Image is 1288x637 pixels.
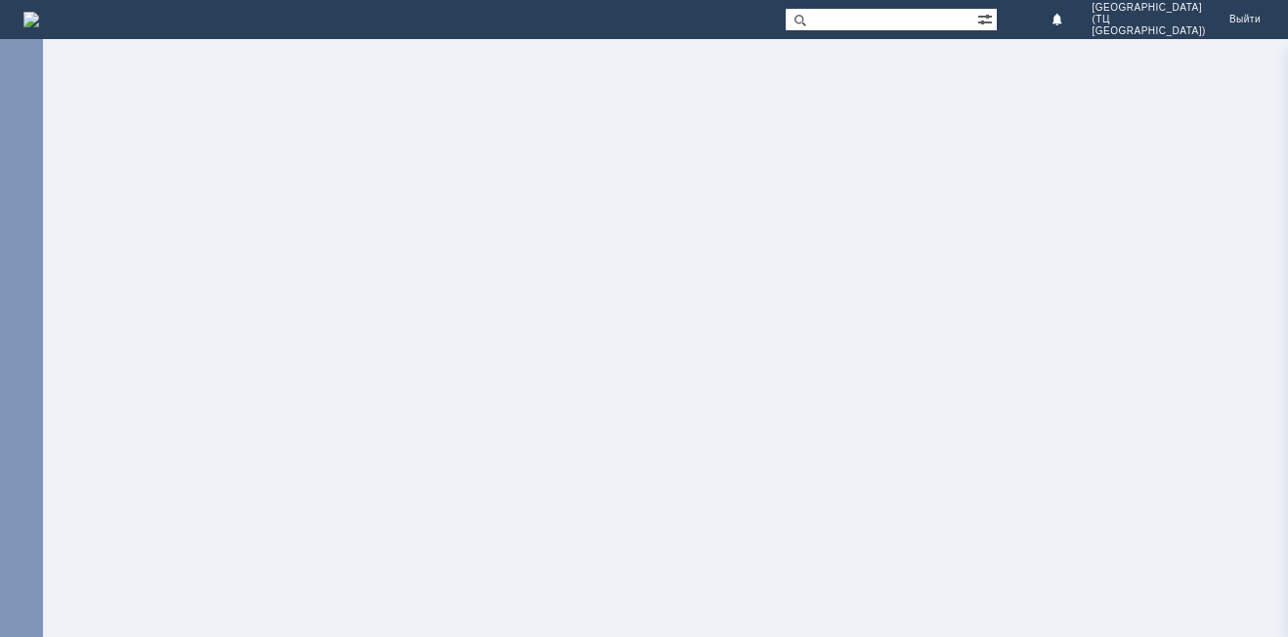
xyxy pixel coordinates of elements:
[23,12,39,27] a: Перейти на домашнюю страницу
[1092,14,1109,25] span: (ТЦ
[977,9,997,27] span: Расширенный поиск
[1092,25,1205,37] span: [GEOGRAPHIC_DATA])
[1092,2,1202,14] span: [GEOGRAPHIC_DATA]
[23,12,39,27] img: logo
